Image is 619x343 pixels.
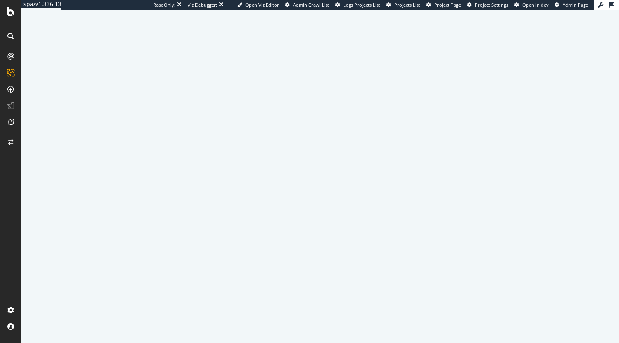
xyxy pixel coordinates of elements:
[188,2,217,8] div: Viz Debugger:
[475,2,508,8] span: Project Settings
[245,2,279,8] span: Open Viz Editor
[291,155,350,185] div: animation
[335,2,380,8] a: Logs Projects List
[555,2,588,8] a: Admin Page
[153,2,175,8] div: ReadOnly:
[293,2,329,8] span: Admin Crawl List
[434,2,461,8] span: Project Page
[386,2,420,8] a: Projects List
[285,2,329,8] a: Admin Crawl List
[237,2,279,8] a: Open Viz Editor
[467,2,508,8] a: Project Settings
[514,2,549,8] a: Open in dev
[522,2,549,8] span: Open in dev
[563,2,588,8] span: Admin Page
[343,2,380,8] span: Logs Projects List
[394,2,420,8] span: Projects List
[426,2,461,8] a: Project Page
